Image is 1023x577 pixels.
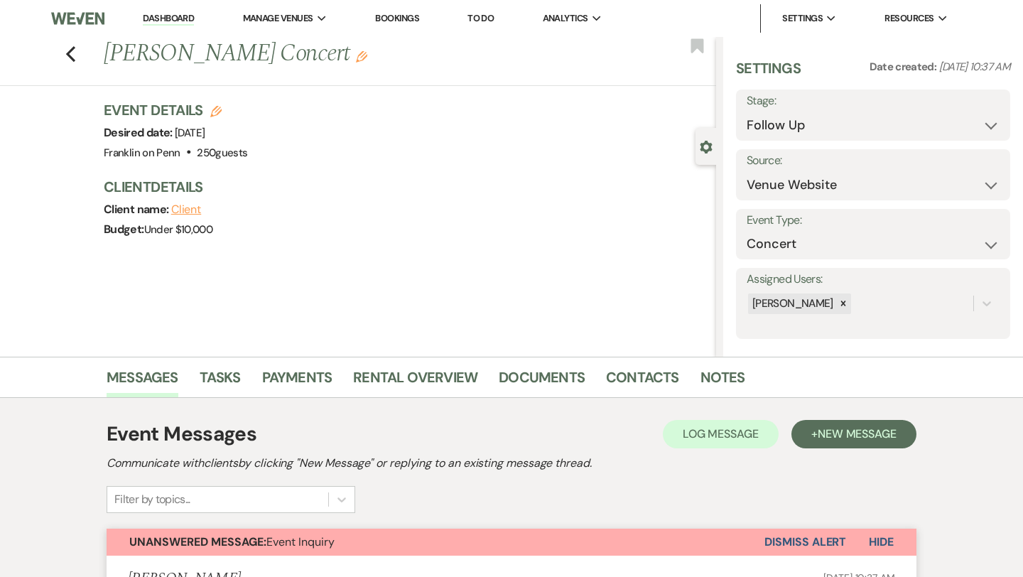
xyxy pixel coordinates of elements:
a: Bookings [375,12,419,24]
span: Budget: [104,222,144,237]
span: New Message [818,426,897,441]
button: Client [171,204,202,215]
span: Under $10,000 [144,222,213,237]
span: [DATE] [175,126,205,140]
span: Settings [782,11,823,26]
a: To Do [467,12,494,24]
div: Filter by topics... [114,491,190,508]
span: Analytics [543,11,588,26]
span: Franklin on Penn [104,146,180,160]
h2: Communicate with clients by clicking "New Message" or replying to an existing message thread. [107,455,916,472]
a: Dashboard [143,12,194,26]
span: [DATE] 10:37 AM [939,60,1010,74]
strong: Unanswered Message: [129,534,266,549]
h3: Client Details [104,177,702,197]
h1: [PERSON_NAME] Concert [104,37,588,71]
h3: Settings [736,58,801,90]
button: Log Message [663,420,779,448]
a: Tasks [200,366,241,397]
span: Event Inquiry [129,534,335,549]
a: Payments [262,366,332,397]
a: Rental Overview [353,366,477,397]
label: Stage: [747,91,1000,112]
button: Dismiss Alert [764,529,846,556]
span: Resources [884,11,933,26]
span: Hide [869,534,894,549]
span: Log Message [683,426,759,441]
button: +New Message [791,420,916,448]
label: Assigned Users: [747,269,1000,290]
a: Notes [700,366,745,397]
button: Close lead details [700,139,713,153]
label: Event Type: [747,210,1000,231]
span: 250 guests [197,146,247,160]
a: Documents [499,366,585,397]
img: Weven Logo [51,4,104,33]
span: Desired date: [104,125,175,140]
div: [PERSON_NAME] [748,293,835,314]
h1: Event Messages [107,419,256,449]
button: Edit [356,50,367,63]
button: Hide [846,529,916,556]
h3: Event Details [104,100,247,120]
span: Date created: [870,60,939,74]
span: Manage Venues [243,11,313,26]
a: Messages [107,366,178,397]
span: Client name: [104,202,171,217]
a: Contacts [606,366,679,397]
label: Source: [747,151,1000,171]
button: Unanswered Message:Event Inquiry [107,529,764,556]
